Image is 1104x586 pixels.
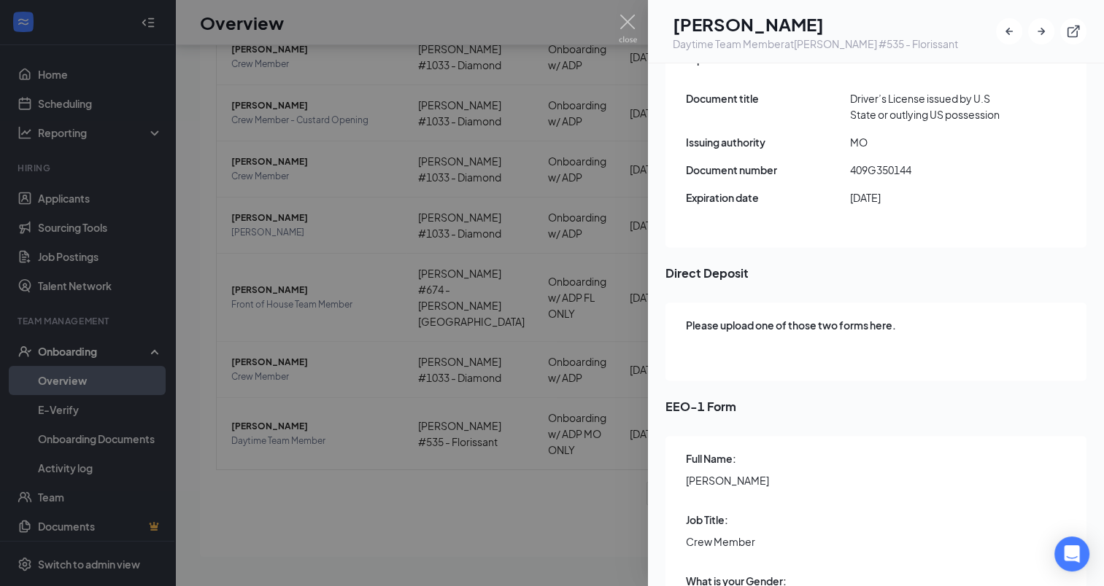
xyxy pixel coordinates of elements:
[850,190,1014,206] span: [DATE]
[686,512,728,528] span: Job Title:
[1028,18,1054,44] button: ArrowRight
[686,190,850,206] span: Expiration date
[673,36,958,51] div: Daytime Team Member at [PERSON_NAME] #535 - Florissant
[850,90,1014,122] span: Driver’s License issued by U.S State or outlying US possession
[686,162,850,178] span: Document number
[665,397,1086,415] span: EEO-1 Form
[1060,18,1086,44] button: ExternalLink
[850,162,1014,178] span: 409G350144
[1034,24,1049,39] svg: ArrowRight
[686,534,1068,550] span: Crew Member
[686,134,850,150] span: Issuing authority
[850,134,1014,150] span: MO
[996,18,1022,44] button: ArrowLeftNew
[673,12,958,36] h1: [PERSON_NAME]
[665,264,1086,282] span: Direct Deposit
[1066,24,1081,39] svg: ExternalLink
[1054,536,1089,571] div: Open Intercom Messenger
[686,472,1068,488] span: [PERSON_NAME]
[686,90,850,106] span: Document title
[686,317,896,333] span: Please upload one of those two forms here.
[1002,24,1016,39] svg: ArrowLeftNew
[686,450,736,466] span: Full Name:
